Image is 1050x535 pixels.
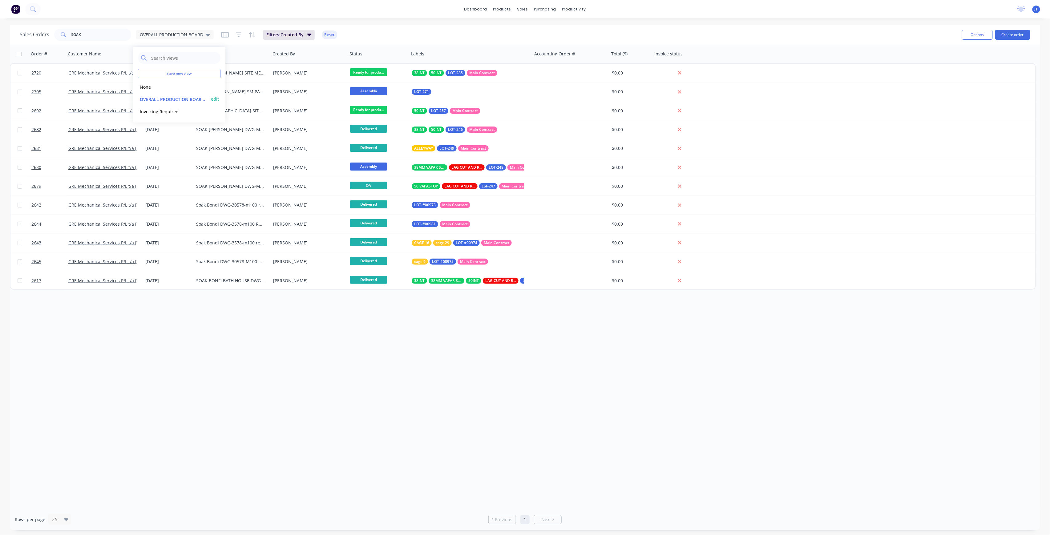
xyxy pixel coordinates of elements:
div: [PERSON_NAME] [273,259,341,265]
div: [DATE] [145,164,191,171]
span: LAG CUT AND READY [451,164,482,171]
div: SOAKE [PERSON_NAME] SM PAGE 10883 [196,89,265,95]
a: GRE Mechanical Services P/L t/a [PERSON_NAME] & [PERSON_NAME] [68,164,210,170]
div: $0.00 [612,145,648,151]
span: 50INT [431,127,442,133]
span: JT [1035,6,1038,12]
button: CAGE 16cage 29LOT-#00974Main Contract [412,240,512,246]
a: GRE Mechanical Services P/L t/a [PERSON_NAME] & [PERSON_NAME] [68,240,210,246]
span: LOT-#00974 [456,240,477,246]
div: $0.00 [612,240,648,246]
a: GRE Mechanical Services P/L t/a [PERSON_NAME] & [PERSON_NAME] [68,145,210,151]
button: 38INT38MM VAPAR STOP50INTLAG CUT AND READYLOT-#00981 [412,278,579,284]
button: Reset [322,30,337,39]
span: LOT-#00975 [432,259,454,265]
div: [DATE] [145,221,191,227]
span: 2679 [31,183,41,189]
span: 38MM VAPAR STOP [414,164,445,171]
h1: Sales Orders [20,32,49,38]
div: [PERSON_NAME] [273,183,341,189]
button: LOT-#00981Main Contract [412,221,470,227]
div: $0.00 [612,89,648,95]
div: purchasing [531,5,559,14]
span: 50INT [468,278,479,284]
span: 50 VAPASTOP [414,183,438,189]
span: Main Contract [461,145,486,151]
span: Delivered [350,257,387,265]
div: Created By [273,51,295,57]
div: SOAK [PERSON_NAME] SITE MEASURE [DATE] [196,70,265,76]
div: Order # [31,51,47,57]
div: [PERSON_NAME] [273,221,341,227]
div: [DATE] [145,202,191,208]
span: Delivered [350,276,387,284]
span: cage 9 [414,259,426,265]
button: LOT-#00973Main Contract [412,202,470,208]
button: Options [962,30,993,40]
span: Delivered [350,200,387,208]
div: SOAK [GEOGRAPHIC_DATA] SITE MEASURE [DATE] [196,108,265,114]
div: [PERSON_NAME] [273,278,341,284]
span: Assembly [350,163,387,170]
span: LAG CUT AND READY [485,278,516,284]
a: 2692 [31,102,68,120]
span: LOT-285 [448,70,463,76]
span: ALLEYWAY [414,145,433,151]
button: Create order [995,30,1030,40]
span: Main Contract [502,183,527,189]
a: 2645 [31,252,68,271]
ul: Pagination [486,515,564,524]
span: Assembly [350,87,387,95]
span: Main Contract [510,164,535,171]
span: Previous [495,517,513,523]
span: LOT-#00981 [523,278,544,284]
div: SOAK BONFI BATH HOUSE DWG-30578-M100 REV-C RUN A, B, C, E, i [196,278,265,284]
div: SOAK [PERSON_NAME] DWG-M100 REV-C RUN D [196,183,265,189]
span: 2643 [31,240,41,246]
button: 50INTLOT-257Main Contract [412,108,480,114]
span: 38MM VAPAR STOP [431,278,462,284]
span: 2681 [31,145,41,151]
span: Main Contract [442,202,468,208]
a: 2617 [31,272,68,290]
span: LOT-#00973 [414,202,436,208]
div: [DATE] [145,278,191,284]
span: LOT-#00981 [414,221,436,227]
button: edit [211,96,219,103]
div: $0.00 [612,70,648,76]
div: $0.00 [612,221,648,227]
span: QA [350,182,387,189]
button: 38INT50INTLOT-285Main Contract [412,70,497,76]
div: Status [349,51,362,57]
span: 50INT [431,70,442,76]
div: Soak Bondi DWG-30578-m100 rev-b run B C [196,202,265,208]
div: [DATE] [145,127,191,133]
div: [PERSON_NAME] [273,89,341,95]
span: LOT-249 [439,145,454,151]
span: Ready for produ... [350,68,387,76]
a: 2681 [31,139,68,158]
a: GRE Mechanical Services P/L t/a [PERSON_NAME] & [PERSON_NAME] [68,259,210,264]
div: $0.00 [612,108,648,114]
button: 38MM VAPAR STOPLAG CUT AND READYLOT-248Main Contract [412,164,538,171]
a: GRE Mechanical Services P/L t/a [PERSON_NAME] & [PERSON_NAME] [68,278,210,284]
div: productivity [559,5,589,14]
div: $0.00 [612,127,648,133]
button: Invoicing Required [138,108,208,115]
div: Soak Bondi DWG-3578-m100 rev d run D [196,240,265,246]
span: OVERALL PRODUCTION BOARD [140,31,203,38]
div: $0.00 [612,164,648,171]
div: [DATE] [145,240,191,246]
span: LOT-271 [414,89,429,95]
span: 2720 [31,70,41,76]
span: LOT-257 [431,108,446,114]
a: GRE Mechanical Services P/L t/a [PERSON_NAME] & [PERSON_NAME] [68,127,210,132]
span: 2682 [31,127,41,133]
div: $0.00 [612,278,648,284]
div: Accounting Order # [534,51,575,57]
span: 38INT [414,127,425,133]
a: 2705 [31,82,68,101]
input: Search... [71,29,131,41]
span: Delivered [350,125,387,133]
span: Lot-247 [482,183,495,189]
